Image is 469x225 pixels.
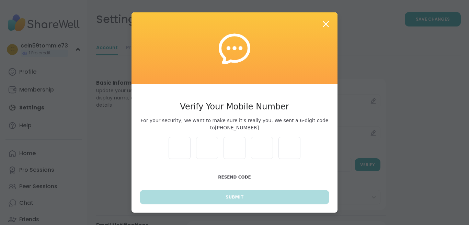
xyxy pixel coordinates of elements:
h3: Verify Your Mobile Number [140,100,329,113]
button: Resend Code [140,170,329,184]
button: Submit [140,190,329,204]
span: Submit [226,194,243,200]
span: For your security, we want to make sure it’s really you. We sent a 6-digit code to [PHONE_NUMBER] [140,117,329,131]
span: Resend Code [218,175,251,180]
